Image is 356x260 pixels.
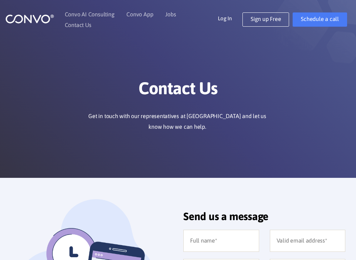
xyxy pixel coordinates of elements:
input: Valid email address* [270,230,346,252]
img: logo_1.png [5,14,54,24]
p: Get in touch with our representatives at [GEOGRAPHIC_DATA] and let us know how we can help. [81,111,273,132]
a: Schedule a call [293,12,347,27]
input: Full name* [183,230,259,252]
a: Convo App [126,11,153,17]
a: Convo AI Consulting [65,11,115,17]
a: Log In [218,12,242,23]
h1: Contact Us [16,78,340,104]
h2: Send us a message [183,210,345,228]
a: Sign up Free [242,12,289,27]
a: Contact Us [65,22,91,28]
a: Jobs [165,11,176,17]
